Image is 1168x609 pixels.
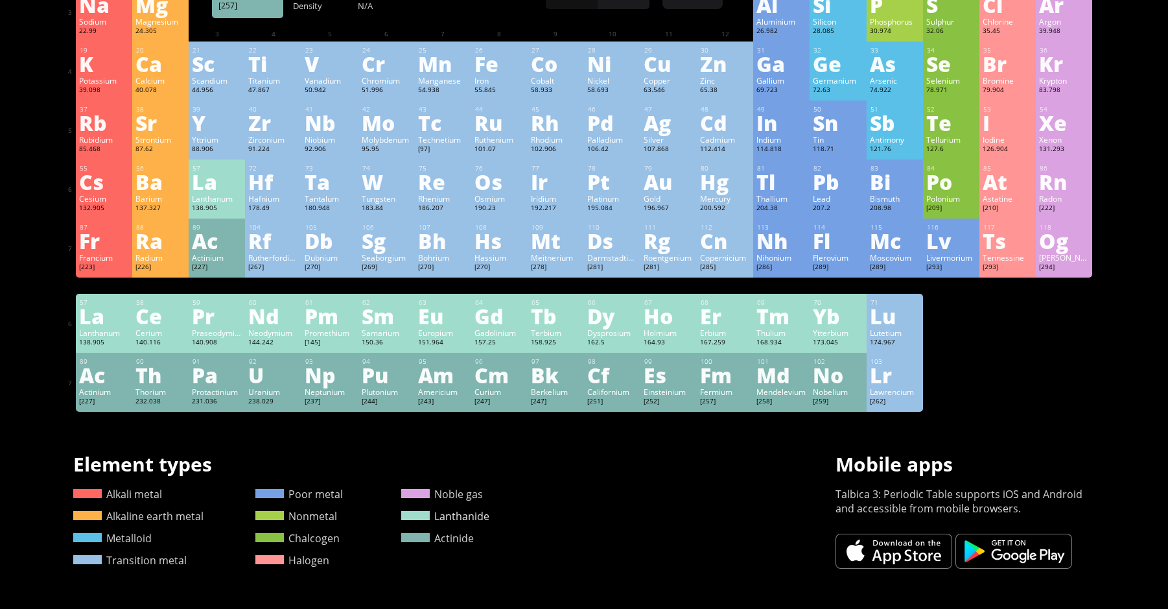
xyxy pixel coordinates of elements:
div: Sb [870,112,920,133]
div: 116 [927,223,976,232]
div: 204.38 [756,204,806,214]
div: La [192,171,242,192]
div: 78.971 [926,86,976,96]
div: 180.948 [305,204,355,214]
div: Scandium [192,75,242,86]
div: Aluminium [756,16,806,27]
div: 55 [80,164,129,173]
div: 54.938 [418,86,468,96]
div: Osmium [474,193,524,204]
div: 137.327 [135,204,185,214]
div: 24 [362,46,412,54]
a: Chalcogen [255,531,340,545]
div: Pd [587,112,637,133]
div: 106.42 [587,145,637,155]
div: 39.098 [79,86,129,96]
div: Ts [983,230,1033,251]
div: 34 [927,46,976,54]
div: Tin [813,134,863,145]
div: 37 [80,105,129,113]
div: 77 [531,164,581,173]
a: Nonmetal [255,509,337,523]
div: Bh [418,230,468,251]
div: 44.956 [192,86,242,96]
div: 38 [136,105,185,113]
div: K [79,53,129,74]
div: Ru [474,112,524,133]
div: 74.922 [870,86,920,96]
div: 51 [870,105,920,113]
div: 65.38 [700,86,750,96]
div: Phosphorus [870,16,920,27]
div: Og [1039,230,1089,251]
div: 83.798 [1039,86,1089,96]
div: Iron [474,75,524,86]
div: 21 [193,46,242,54]
div: Bromine [983,75,1033,86]
div: 54 [1040,105,1089,113]
div: Lanthanum [192,193,242,204]
div: Rf [248,230,298,251]
div: 85.468 [79,145,129,155]
div: Se [926,53,976,74]
a: Actinide [401,531,474,545]
div: 95.95 [362,145,412,155]
div: W [362,171,412,192]
div: Mn [418,53,468,74]
div: Os [474,171,524,192]
div: Cn [700,230,750,251]
div: 111 [644,223,694,232]
div: Ga [756,53,806,74]
div: 44 [475,105,524,113]
div: Silicon [813,16,863,27]
div: 35.45 [983,27,1033,37]
div: 42 [362,105,412,113]
div: Rhenium [418,193,468,204]
div: Rubidium [79,134,129,145]
div: Cr [362,53,412,74]
div: Tl [756,171,806,192]
div: Krypton [1039,75,1089,86]
div: Selenium [926,75,976,86]
div: 109 [531,223,581,232]
div: Fl [813,230,863,251]
div: Thallium [756,193,806,204]
div: 39 [193,105,242,113]
div: 63.546 [644,86,694,96]
div: 110 [588,223,637,232]
div: 58.933 [531,86,581,96]
div: 79 [644,164,694,173]
div: Hf [248,171,298,192]
div: Dubnium [305,252,355,263]
div: 79.904 [983,86,1033,96]
div: 53 [983,105,1033,113]
div: 49 [757,105,806,113]
div: 117 [983,223,1033,232]
div: 27 [531,46,581,54]
div: Germanium [813,75,863,86]
div: Ge [813,53,863,74]
div: Au [644,171,694,192]
div: Copper [644,75,694,86]
a: Poor metal [255,487,343,501]
div: Francium [79,252,129,263]
div: Actinium [192,252,242,263]
div: Ta [305,171,355,192]
div: Kr [1039,53,1089,74]
div: [97] [418,145,468,155]
a: Alkali metal [73,487,162,501]
div: 78 [588,164,637,173]
div: Tantalum [305,193,355,204]
div: Ti [248,53,298,74]
div: 118.71 [813,145,863,155]
div: 131.293 [1039,145,1089,155]
a: Transition metal [73,553,187,567]
div: 48 [701,105,750,113]
div: I [983,112,1033,133]
div: Arsenic [870,75,920,86]
div: Pt [587,171,637,192]
div: Pb [813,171,863,192]
div: In [756,112,806,133]
div: Mo [362,112,412,133]
div: Bohrium [418,252,468,263]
